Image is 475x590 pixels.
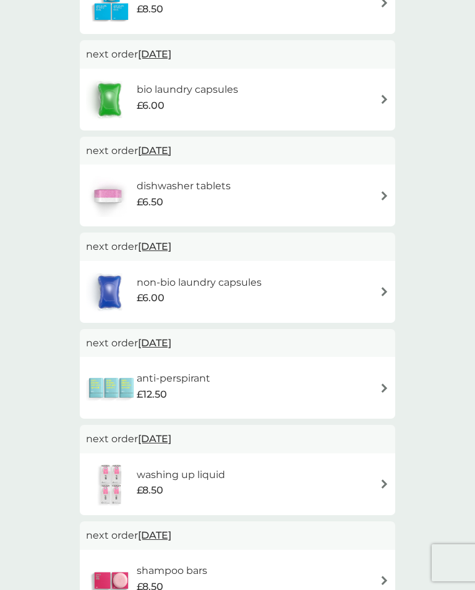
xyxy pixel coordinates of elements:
[137,467,225,483] h6: washing up liquid
[138,42,171,66] span: [DATE]
[86,78,133,121] img: bio laundry capsules
[138,139,171,163] span: [DATE]
[138,523,171,547] span: [DATE]
[137,563,207,579] h6: shampoo bars
[138,331,171,355] span: [DATE]
[86,174,129,217] img: dishwasher tablets
[137,290,165,306] span: £6.00
[380,576,389,585] img: arrow right
[86,528,389,544] p: next order
[86,46,389,62] p: next order
[137,482,163,498] span: £8.50
[137,194,163,210] span: £6.50
[380,287,389,296] img: arrow right
[138,234,171,259] span: [DATE]
[137,387,167,403] span: £12.50
[86,431,389,447] p: next order
[86,335,389,351] p: next order
[137,1,163,17] span: £8.50
[380,479,389,489] img: arrow right
[86,270,133,314] img: non-bio laundry capsules
[380,191,389,200] img: arrow right
[86,366,137,409] img: anti-perspirant
[137,275,262,291] h6: non-bio laundry capsules
[137,178,231,194] h6: dishwasher tablets
[86,463,137,506] img: washing up liquid
[86,143,389,159] p: next order
[380,383,389,393] img: arrow right
[86,239,389,255] p: next order
[138,427,171,451] span: [DATE]
[137,82,238,98] h6: bio laundry capsules
[137,370,210,387] h6: anti-perspirant
[137,98,165,114] span: £6.00
[380,95,389,104] img: arrow right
